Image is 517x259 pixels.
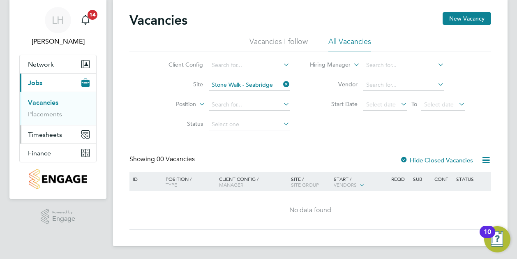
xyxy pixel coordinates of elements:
[20,92,96,125] div: Jobs
[209,60,290,71] input: Search for...
[366,101,396,108] span: Select date
[28,60,54,68] span: Network
[249,37,308,51] li: Vacancies I follow
[310,100,358,108] label: Start Date
[20,125,96,143] button: Timesheets
[88,10,97,20] span: 14
[28,79,42,87] span: Jobs
[28,149,51,157] span: Finance
[484,226,510,252] button: Open Resource Center, 10 new notifications
[454,172,490,186] div: Status
[41,209,76,224] a: Powered byEngage
[409,99,420,109] span: To
[52,215,75,222] span: Engage
[411,172,432,186] div: Sub
[424,101,454,108] span: Select date
[52,209,75,216] span: Powered by
[157,155,195,163] span: 00 Vacancies
[129,12,187,28] h2: Vacancies
[29,169,87,189] img: countryside-properties-logo-retina.png
[156,81,203,88] label: Site
[28,99,58,106] a: Vacancies
[432,172,454,186] div: Conf
[209,99,290,111] input: Search for...
[131,172,159,186] div: ID
[28,110,62,118] a: Placements
[328,37,371,51] li: All Vacancies
[159,172,217,192] div: Position /
[219,181,243,188] span: Manager
[20,55,96,73] button: Network
[332,172,389,192] div: Start /
[400,156,473,164] label: Hide Closed Vacancies
[28,131,62,139] span: Timesheets
[19,37,97,46] span: Liam Haddon
[19,7,97,46] a: LH[PERSON_NAME]
[77,7,94,33] a: 14
[52,15,64,25] span: LH
[209,119,290,130] input: Select one
[443,12,491,25] button: New Vacancy
[334,181,357,188] span: Vendors
[20,74,96,92] button: Jobs
[19,169,97,189] a: Go to home page
[20,144,96,162] button: Finance
[209,79,290,91] input: Search for...
[310,81,358,88] label: Vendor
[389,172,411,186] div: Reqd
[289,172,332,192] div: Site /
[291,181,319,188] span: Site Group
[129,155,196,164] div: Showing
[363,79,444,91] input: Search for...
[217,172,289,192] div: Client Config /
[131,206,490,215] div: No data found
[363,60,444,71] input: Search for...
[303,61,351,69] label: Hiring Manager
[484,232,491,243] div: 10
[156,120,203,127] label: Status
[149,100,196,109] label: Position
[166,181,177,188] span: Type
[156,61,203,68] label: Client Config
